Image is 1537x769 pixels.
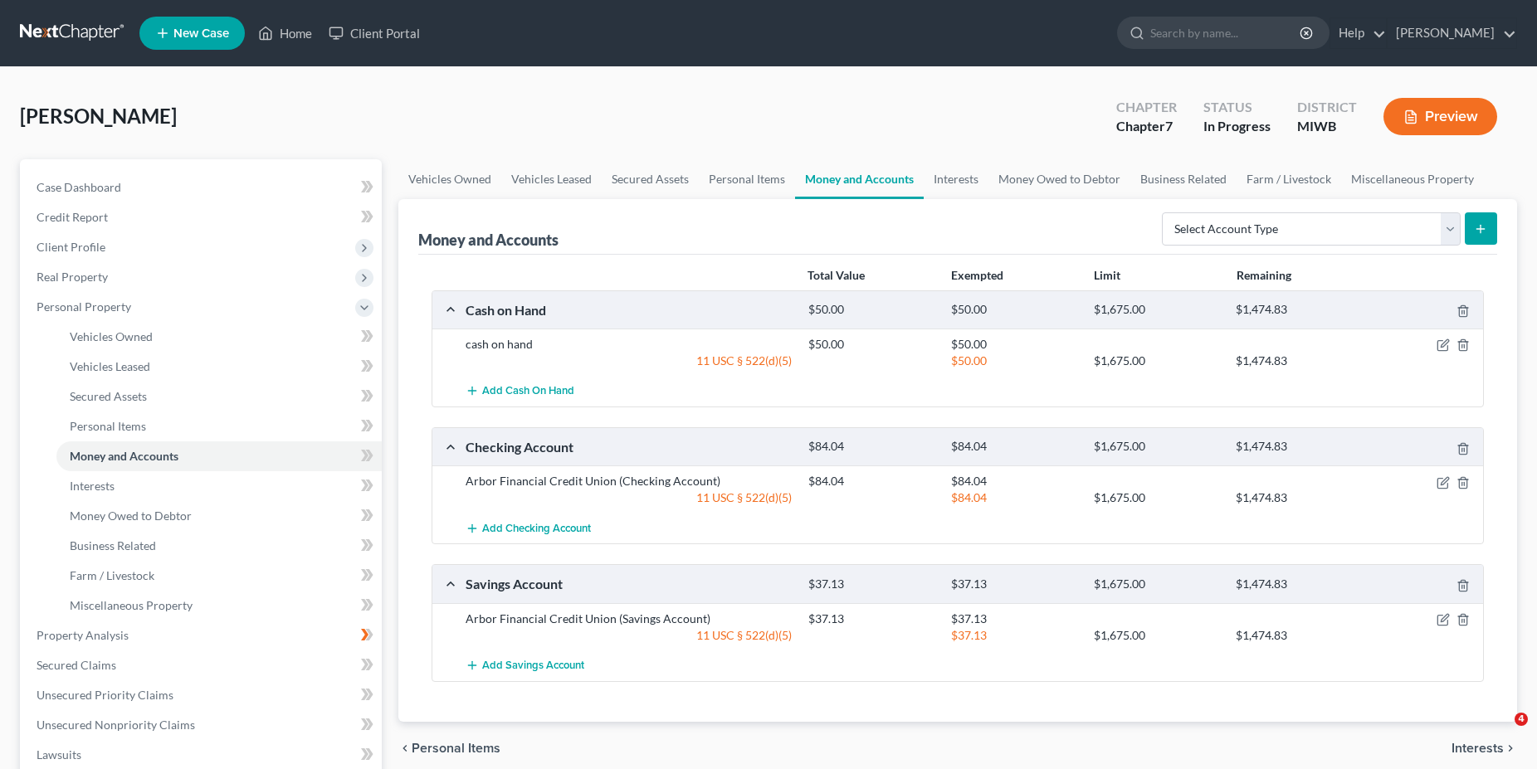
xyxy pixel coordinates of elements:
span: Money and Accounts [70,449,178,463]
span: Farm / Livestock [70,568,154,582]
span: Miscellaneous Property [70,598,193,612]
a: Secured Claims [23,650,382,680]
span: Interests [70,479,115,493]
span: Add Savings Account [482,659,584,672]
span: Property Analysis [37,628,129,642]
strong: Exempted [951,268,1003,282]
a: Vehicles Owned [398,159,501,199]
span: [PERSON_NAME] [20,104,177,128]
div: $1,474.83 [1227,577,1370,592]
div: $50.00 [943,336,1086,353]
div: $50.00 [800,336,943,353]
a: Vehicles Leased [56,352,382,382]
button: Interests chevron_right [1452,742,1517,755]
div: $84.04 [943,473,1086,489]
a: Interests [56,471,382,501]
div: Cash on Hand [457,301,800,319]
a: Vehicles Owned [56,322,382,352]
span: Personal Items [70,419,146,433]
div: Checking Account [457,438,800,455]
span: 7 [1165,118,1173,134]
div: $37.13 [800,611,943,627]
div: $1,474.83 [1227,439,1370,455]
a: [PERSON_NAME] [1388,18,1516,48]
a: Money Owed to Debtor [56,501,382,531]
a: Farm / Livestock [56,561,382,591]
span: Real Property [37,270,108,284]
button: Add Checking Account [466,513,591,543]
div: $1,675.00 [1086,353,1228,369]
a: Business Related [56,531,382,561]
div: $1,675.00 [1086,439,1228,455]
a: Miscellaneous Property [1341,159,1484,199]
span: Unsecured Priority Claims [37,688,173,702]
div: $84.04 [800,439,943,455]
a: Property Analysis [23,621,382,650]
span: Add Cash on Hand [482,385,574,398]
div: 11 USC § 522(d)(5) [457,489,800,506]
input: Search by name... [1150,17,1302,48]
a: Money and Accounts [56,441,382,471]
a: Case Dashboard [23,173,382,202]
div: $37.13 [943,611,1086,627]
a: Personal Items [699,159,795,199]
span: Client Profile [37,240,105,254]
span: Credit Report [37,210,108,224]
div: Chapter [1116,117,1177,136]
button: Preview [1383,98,1497,135]
div: $1,675.00 [1086,627,1228,644]
div: Status [1203,98,1271,117]
span: Case Dashboard [37,180,121,194]
div: $84.04 [800,473,943,489]
a: Money and Accounts [795,159,924,199]
i: chevron_left [398,742,412,755]
a: Business Related [1130,159,1237,199]
div: Arbor Financial Credit Union (Checking Account) [457,473,800,489]
div: $1,474.83 [1227,627,1370,644]
strong: Remaining [1237,268,1291,282]
div: $50.00 [943,353,1086,369]
span: Secured Assets [70,389,147,403]
span: 4 [1515,713,1528,726]
span: Secured Claims [37,658,116,672]
div: $1,675.00 [1086,577,1228,592]
iframe: Intercom live chat [1481,713,1520,752]
div: 11 USC § 522(d)(5) [457,353,800,369]
a: Unsecured Priority Claims [23,680,382,710]
span: Add Checking Account [482,522,591,535]
a: Interests [924,159,988,199]
div: $50.00 [943,302,1086,318]
a: Secured Assets [56,382,382,411]
div: In Progress [1203,117,1271,136]
div: MIWB [1297,117,1357,136]
a: Farm / Livestock [1237,159,1341,199]
span: Business Related [70,538,156,552]
span: Vehicles Leased [70,359,150,373]
button: chevron_left Personal Items [398,742,500,755]
strong: Total Value [808,268,865,282]
div: $1,675.00 [1086,489,1228,506]
span: New Case [173,27,229,40]
div: $1,474.83 [1227,302,1370,318]
div: Arbor Financial Credit Union (Savings Account) [457,611,800,627]
a: Secured Assets [602,159,699,199]
div: $1,675.00 [1086,302,1228,318]
a: Help [1330,18,1386,48]
a: Unsecured Nonpriority Claims [23,710,382,740]
span: Vehicles Owned [70,329,153,343]
div: $84.04 [943,439,1086,455]
div: Money and Accounts [418,230,559,250]
span: Personal Property [37,299,131,314]
div: $1,474.83 [1227,489,1370,506]
div: $84.04 [943,489,1086,506]
span: Personal Items [412,742,500,755]
div: 11 USC § 522(d)(5) [457,627,800,644]
a: Home [250,18,320,48]
span: Interests [1452,742,1504,755]
button: Add Cash on Hand [466,376,574,406]
strong: Limit [1094,268,1120,282]
div: Chapter [1116,98,1177,117]
span: Unsecured Nonpriority Claims [37,718,195,732]
div: District [1297,98,1357,117]
a: Miscellaneous Property [56,591,382,621]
